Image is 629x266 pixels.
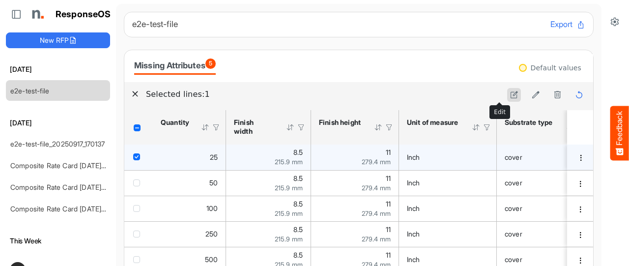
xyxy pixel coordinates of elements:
td: 50 is template cell Column Header httpsnorthellcomontologiesmapping-rulesorderhasquantity [153,170,226,196]
button: dropdownbutton [575,153,586,163]
button: Feedback [610,106,629,160]
div: Quantity [161,118,188,127]
span: 25 [210,153,218,161]
span: 50 [209,178,218,187]
h6: [DATE] [6,64,110,75]
div: Filter Icon [297,123,306,132]
span: 215.9 mm [275,158,303,166]
span: 11 [386,200,391,208]
span: 279.4 mm [362,184,391,192]
button: dropdownbutton [575,179,586,189]
span: 215.9 mm [275,184,303,192]
span: cover [505,178,522,187]
td: checkbox [124,196,153,221]
div: Filter Icon [483,123,491,132]
button: dropdownbutton [575,205,586,214]
div: Default values [531,64,581,71]
td: 9e48ee22-b2fd-4f59-82c0-df4d13373ab3 is template cell Column Header [567,145,595,170]
span: 215.9 mm [275,209,303,217]
span: 11 [386,148,391,156]
span: Inch [407,230,420,238]
button: New RFP [6,32,110,48]
td: Inch is template cell Column Header httpsnorthellcomontologiesmapping-rulesmeasurementhasunitofme... [399,221,497,247]
td: 11 is template cell Column Header httpsnorthellcomontologiesmapping-rulesmeasurementhasfinishsize... [311,221,399,247]
td: 54dcc740-0f82-4cf6-b07c-b4c29451d209 is template cell Column Header [567,196,595,221]
div: Unit of measure [407,118,459,127]
a: Composite Rate Card [DATE] mapping test_deleted [10,205,171,213]
td: 8.5 is template cell Column Header httpsnorthellcomontologiesmapping-rulesmeasurementhasfinishsiz... [226,170,311,196]
span: 279.4 mm [362,209,391,217]
span: cover [505,153,522,161]
td: 379324fd-6707-4cce-be0c-a1fe9681ba05 is template cell Column Header [567,170,595,196]
span: 500 [205,255,218,264]
span: cover [505,230,522,238]
td: checkbox [124,145,153,170]
td: 25 is template cell Column Header httpsnorthellcomontologiesmapping-rulesorderhasquantity [153,145,226,170]
div: Finish height [319,118,361,127]
td: 11 is template cell Column Header httpsnorthellcomontologiesmapping-rulesmeasurementhasfinishsize... [311,145,399,170]
span: 11 [386,174,391,182]
td: 8.5 is template cell Column Header httpsnorthellcomontologiesmapping-rulesmeasurementhasfinishsiz... [226,221,311,247]
span: 11 [386,225,391,234]
span: 250 [205,230,218,238]
td: 100 is template cell Column Header httpsnorthellcomontologiesmapping-rulesorderhasquantity [153,196,226,221]
div: Finish width [234,118,273,136]
td: 8.5 is template cell Column Header httpsnorthellcomontologiesmapping-rulesmeasurementhasfinishsiz... [226,145,311,170]
td: Inch is template cell Column Header httpsnorthellcomontologiesmapping-rulesmeasurementhasunitofme... [399,145,497,170]
th: Header checkbox [124,110,153,145]
td: checkbox [124,221,153,247]
h6: This Week [6,236,110,246]
span: 8.5 [293,225,303,234]
td: checkbox [124,170,153,196]
h1: ResponseOS [56,9,111,20]
button: dropdownbutton [575,256,586,266]
span: 8.5 [293,148,303,156]
h6: Selected lines: 1 [146,88,500,101]
td: 11 is template cell Column Header httpsnorthellcomontologiesmapping-rulesmeasurementhasfinishsize... [311,196,399,221]
div: Edit [490,106,510,118]
span: cover [505,255,522,264]
span: Inch [407,178,420,187]
td: cover is template cell Column Header httpsnorthellcomontologiesmapping-rulesmaterialhassubstratem... [497,196,591,221]
h6: e2e-test-file [132,20,543,29]
img: Northell [27,4,47,24]
span: 279.4 mm [362,158,391,166]
td: cover is template cell Column Header httpsnorthellcomontologiesmapping-rulesmaterialhassubstratem... [497,221,591,247]
td: Inch is template cell Column Header httpsnorthellcomontologiesmapping-rulesmeasurementhasunitofme... [399,170,497,196]
td: 11 is template cell Column Header httpsnorthellcomontologiesmapping-rulesmeasurementhasfinishsize... [311,170,399,196]
span: cover [505,204,522,212]
span: 279.4 mm [362,235,391,243]
a: Composite Rate Card [DATE]_smaller [10,161,127,170]
td: 250 is template cell Column Header httpsnorthellcomontologiesmapping-rulesorderhasquantity [153,221,226,247]
button: Export [550,18,585,31]
button: dropdownbutton [575,230,586,240]
span: 8.5 [293,200,303,208]
span: Inch [407,153,420,161]
td: ae6803be-f1ce-4b0b-99e5-2d5c1386d4c2 is template cell Column Header [567,221,595,247]
div: Filter Icon [212,123,221,132]
span: 215.9 mm [275,235,303,243]
div: Filter Icon [385,123,394,132]
div: Substrate type [505,118,553,127]
span: Inch [407,204,420,212]
a: Composite Rate Card [DATE]_smaller [10,183,127,191]
span: Inch [407,255,420,264]
span: 8.5 [293,174,303,182]
div: Missing Attributes [134,59,216,72]
span: 8.5 [293,251,303,259]
span: 11 [386,251,391,259]
td: Inch is template cell Column Header httpsnorthellcomontologiesmapping-rulesmeasurementhasunitofme... [399,196,497,221]
a: e2e-test-file [10,87,49,95]
td: cover is template cell Column Header httpsnorthellcomontologiesmapping-rulesmaterialhassubstratem... [497,170,591,196]
span: 100 [206,204,218,212]
h6: [DATE] [6,118,110,128]
td: 8.5 is template cell Column Header httpsnorthellcomontologiesmapping-rulesmeasurementhasfinishsiz... [226,196,311,221]
a: e2e-test-file_20250917_170137 [10,140,105,148]
td: cover is template cell Column Header httpsnorthellcomontologiesmapping-rulesmaterialhassubstratem... [497,145,591,170]
span: 5 [205,59,216,69]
